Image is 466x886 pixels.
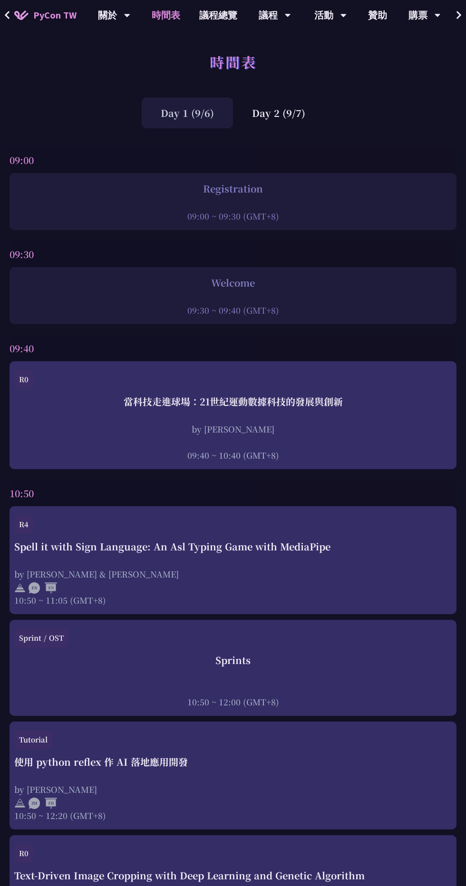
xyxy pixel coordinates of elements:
[14,798,26,809] img: svg+xml;base64,PHN2ZyB4bWxucz0iaHR0cDovL3d3dy53My5vcmcvMjAwMC9zdmciIHdpZHRoPSIyNCIgaGVpZ2h0PSIyNC...
[14,395,452,409] div: 當科技走進球場：21世紀運動數據科技的發展與創新
[14,868,452,883] div: Text-Driven Image Cropping with Deep Learning and Genetic Algorithm
[14,304,452,316] div: 09:30 ~ 09:40 (GMT+8)
[142,97,233,128] div: Day 1 (9/6)
[14,730,452,821] a: Tutorial 使用 python reflex 作 AI 落地應用開發 by [PERSON_NAME] 10:50 ~ 12:20 (GMT+8)
[14,210,452,222] div: 09:00 ~ 09:30 (GMT+8)
[14,539,452,554] div: Spell it with Sign Language: An Asl Typing Game with MediaPipe
[14,515,33,534] div: R4
[14,276,452,290] div: Welcome
[14,582,26,594] img: svg+xml;base64,PHN2ZyB4bWxucz0iaHR0cDovL3d3dy53My5vcmcvMjAwMC9zdmciIHdpZHRoPSIyNCIgaGVpZ2h0PSIyNC...
[233,97,324,128] div: Day 2 (9/7)
[14,783,452,795] div: by [PERSON_NAME]
[10,147,456,173] div: 09:00
[14,696,452,708] div: 10:50 ~ 12:00 (GMT+8)
[14,730,52,749] div: Tutorial
[14,370,452,461] a: R0 當科技走進球場：21世紀運動數據科技的發展與創新 by [PERSON_NAME] 09:40 ~ 10:40 (GMT+8)
[210,48,257,76] h1: 時間表
[14,594,452,606] div: 10:50 ~ 11:05 (GMT+8)
[14,755,452,769] div: 使用 python reflex 作 AI 落地應用開發
[29,582,57,594] img: ENEN.5a408d1.svg
[14,10,29,20] img: Home icon of PyCon TW 2025
[33,8,77,22] span: PyCon TW
[14,423,452,435] div: by [PERSON_NAME]
[29,798,57,809] img: ZHZH.38617ef.svg
[10,241,456,267] div: 09:30
[10,481,456,506] div: 10:50
[14,370,33,389] div: R0
[14,844,33,863] div: R0
[14,628,68,647] div: Sprint / OST
[14,449,452,461] div: 09:40 ~ 10:40 (GMT+8)
[10,336,456,361] div: 09:40
[14,182,452,196] div: Registration
[14,568,452,580] div: by [PERSON_NAME] & [PERSON_NAME]
[14,653,452,667] div: Sprints
[14,809,452,821] div: 10:50 ~ 12:20 (GMT+8)
[5,3,86,27] a: PyCon TW
[14,515,452,606] a: R4 Spell it with Sign Language: An Asl Typing Game with MediaPipe by [PERSON_NAME] & [PERSON_NAME...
